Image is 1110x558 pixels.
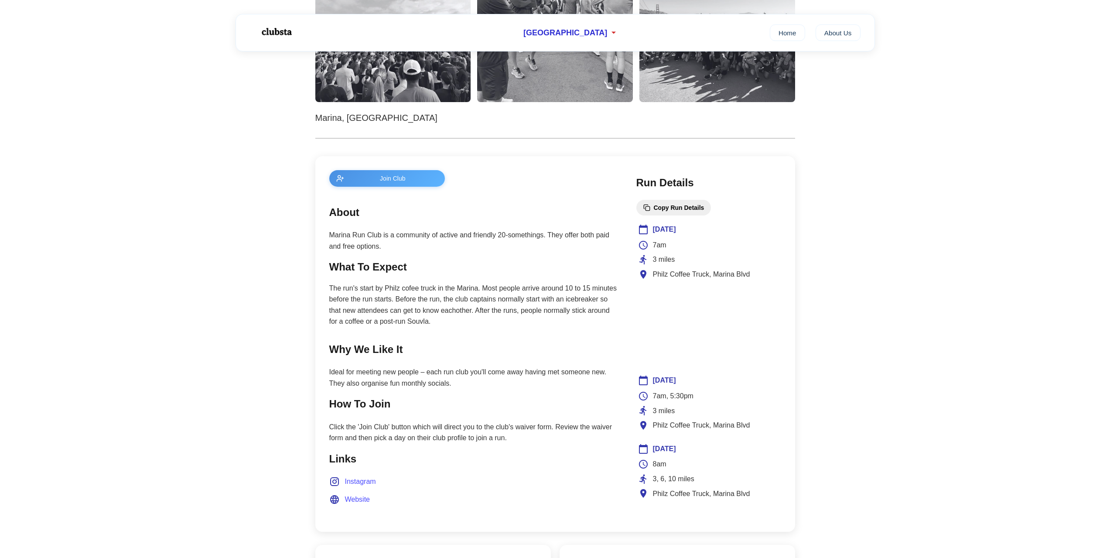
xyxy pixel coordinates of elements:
iframe: Club Location Map [638,288,779,354]
h2: How To Join [329,396,619,412]
p: Marina Run Club is a community of active and friendly 20-somethings. They offer both paid and fre... [329,229,619,252]
h2: What To Expect [329,259,619,275]
span: Philz Coffee Truck, Marina Blvd [653,420,750,431]
span: 8am [653,459,666,470]
a: Website [329,494,370,505]
h2: Run Details [636,175,781,191]
span: Website [345,494,370,505]
span: 3 miles [653,254,675,265]
span: 3, 6, 10 miles [653,473,694,485]
p: Marina, [GEOGRAPHIC_DATA] [315,111,795,125]
span: 3 miles [653,405,675,417]
span: [DATE] [653,224,676,235]
img: Logo [250,21,302,43]
span: 7am, 5:30pm [653,390,693,402]
span: [DATE] [653,375,676,386]
span: Join Club [348,175,438,182]
span: [DATE] [653,443,676,455]
span: Instagram [345,476,376,487]
a: Join Club [329,170,619,187]
h2: About [329,204,619,221]
h2: Why We Like It [329,341,619,358]
p: Click the 'Join Club' button which will direct you to the club's waiver form. Review the waiver f... [329,421,619,444]
button: Join Club [329,170,445,187]
span: Philz Coffee Truck, Marina Blvd [653,269,750,280]
p: The run's start by Philz cofee truck in the Marina. Most people arrive around 10 to 15 minutes be... [329,283,619,327]
a: Home [770,24,805,41]
span: [GEOGRAPHIC_DATA] [523,28,607,38]
a: About Us [816,24,861,41]
span: Philz Coffee Truck, Marina Blvd [653,488,750,500]
button: Copy Run Details [636,200,711,216]
span: 7am [653,240,666,251]
h2: Links [329,451,619,467]
p: Ideal for meeting new people – each run club you'll come away having met someone new. They also o... [329,366,619,389]
a: Instagram [329,476,376,487]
